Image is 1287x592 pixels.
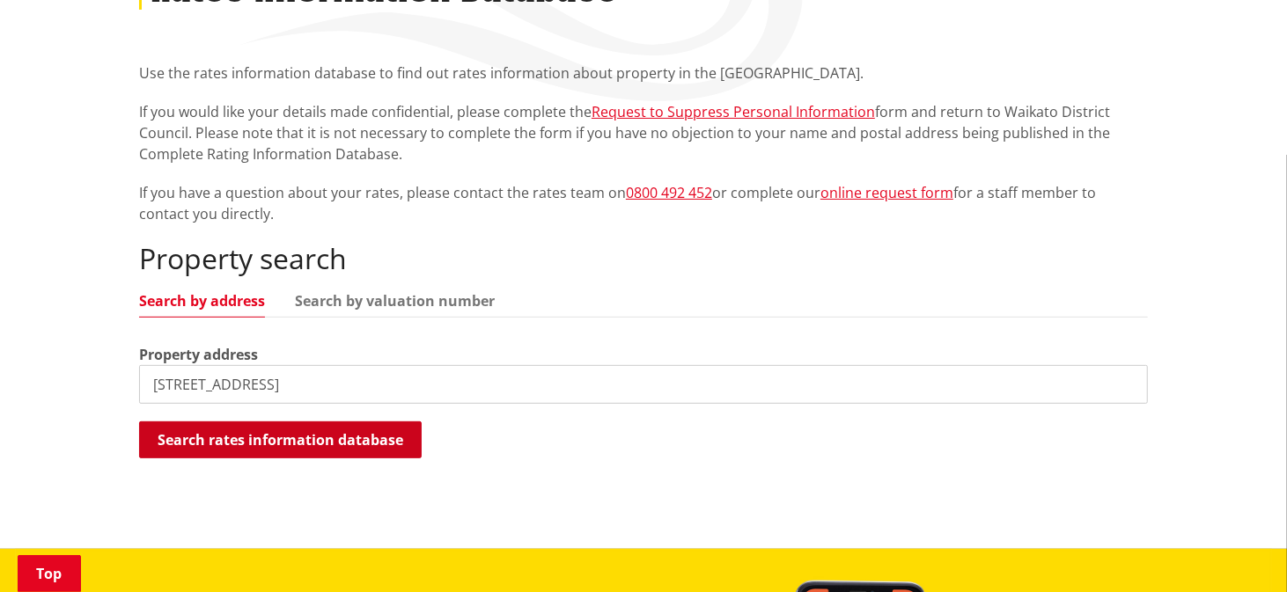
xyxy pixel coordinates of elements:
[1206,518,1269,581] iframe: Messenger Launcher
[139,242,1148,275] h2: Property search
[139,294,265,308] a: Search by address
[626,183,712,202] a: 0800 492 452
[139,421,422,458] button: Search rates information database
[295,294,495,308] a: Search by valuation number
[139,344,258,365] label: Property address
[139,101,1148,164] p: If you would like your details made confidential, please complete the form and return to Waikato ...
[139,182,1148,224] p: If you have a question about your rates, please contact the rates team on or complete our for a s...
[592,102,875,121] a: Request to Suppress Personal Information
[18,555,81,592] a: Top
[139,62,1148,84] p: Use the rates information database to find out rates information about property in the [GEOGRAPHI...
[820,183,953,202] a: online request form
[139,365,1148,404] input: e.g. Duke Street NGARUAWAHIA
